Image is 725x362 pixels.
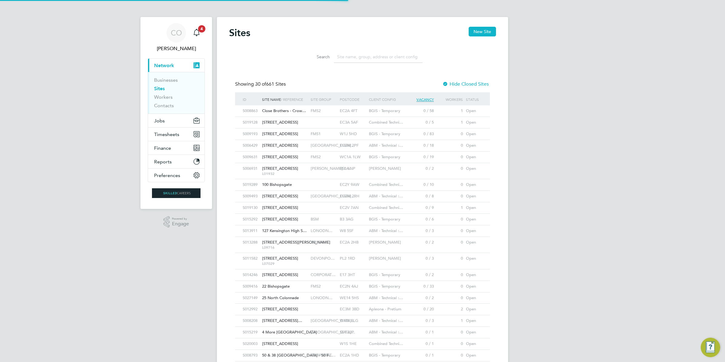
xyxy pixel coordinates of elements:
[435,202,464,213] div: 1
[406,237,435,248] div: 0 / 2
[338,105,367,117] div: EC2A 4FT
[338,214,367,225] div: B3 3AG
[464,327,484,338] div: Open
[338,191,367,202] div: EC2M 2RH
[338,128,367,140] div: W1J 5HD
[148,141,204,155] button: Finance
[338,92,367,106] div: Postcode
[369,182,403,187] span: Combined Techni…
[311,143,355,148] span: [GEOGRAPHIC_DATA]…
[338,338,367,350] div: W1S 1HE
[369,228,403,233] span: ABM - Technical :…
[241,281,261,292] div: S009416
[369,193,403,199] span: ABM - Technical :…
[464,152,484,163] div: Open
[311,295,332,300] span: LONODN…
[262,306,298,312] span: [STREET_ADDRESS]
[241,151,484,156] a: S009631[STREET_ADDRESS] FMS2WC1A 1LWBGIS - Temporary0 / 190Open
[164,216,189,228] a: Powered byEngage
[435,338,464,350] div: 0
[241,152,261,163] div: S009631
[311,272,336,277] span: CORPORAT…
[464,225,484,237] div: Open
[262,272,298,277] span: [STREET_ADDRESS]
[435,117,464,128] div: 1
[262,131,298,136] span: [STREET_ADDRESS]
[369,131,400,136] span: BGIS - Temporary
[148,155,204,168] button: Reports
[464,128,484,140] div: Open
[311,108,321,113] span: FMS2
[464,105,484,117] div: Open
[241,128,261,140] div: S009193
[255,81,286,87] span: 661 Sites
[406,225,435,237] div: 0 / 3
[464,92,484,106] div: Status
[435,269,464,281] div: 0
[435,315,464,326] div: 1
[311,166,353,171] span: [PERSON_NAME] LA…
[262,154,298,159] span: [STREET_ADDRESS]
[148,169,204,182] button: Preferences
[241,214,261,225] div: S015292
[148,23,205,52] a: CO[PERSON_NAME]
[338,350,367,361] div: EC2A 1HD
[262,261,308,266] span: L07029
[262,240,330,245] span: [STREET_ADDRESS][PERSON_NAME]
[406,179,435,190] div: 0 / 10
[241,269,484,274] a: S014246[STREET_ADDRESS] CORPORAT…E17 3HTBGIS - Temporary0 / 20Open
[235,81,287,87] div: Showing
[262,341,298,346] span: [STREET_ADDRESS]
[311,154,321,159] span: FMS2
[406,163,435,174] div: 0 / 2
[435,292,464,304] div: 0
[241,338,261,350] div: S020003
[435,253,464,264] div: 0
[154,172,180,178] span: Preferences
[241,105,484,110] a: S008863Close Brothers - Crow… FMS2EC2A 4FTBGIS - Temporary0 / 581Open
[154,86,165,91] a: Sites
[369,120,403,125] span: Combined Techni…
[241,327,261,338] div: S015219
[435,179,464,190] div: 0
[241,92,261,106] div: ID
[435,350,464,361] div: 0
[311,318,355,323] span: [GEOGRAPHIC_DATA]…
[241,253,261,264] div: S011582
[369,330,403,335] span: ABM - Technical :…
[241,163,484,168] a: S006931[STREET_ADDRESS] L01932[PERSON_NAME] LA…BS1 6NP[PERSON_NAME]0 / 20Open
[262,108,306,113] span: Close Brothers - Crow…
[369,205,403,210] span: Combined Techni…
[464,350,484,361] div: Open
[241,190,484,196] a: S009493[STREET_ADDRESS] [GEOGRAPHIC_DATA]…EC2M 2RHABM - Technical :…0 / 80Open
[464,338,484,350] div: Open
[406,269,435,281] div: 0 / 2
[154,131,179,137] span: Timesheets
[406,350,435,361] div: 0 / 1
[191,23,203,43] a: 4
[369,353,400,358] span: BGIS - Temporary
[369,240,401,245] span: [PERSON_NAME]
[241,303,484,309] a: S012992[STREET_ADDRESS] EC3M 3BDApleona - Pretium0 / 202Open
[262,171,308,176] span: L01932
[241,105,261,117] div: S008863
[241,304,261,315] div: S012992
[435,214,464,225] div: 0
[338,292,367,304] div: WE14 5HS
[152,188,201,198] img: skilledcareers-logo-retina.png
[241,338,484,343] a: S020003[STREET_ADDRESS] W1S 1HECombined Techni…0 / 10Open
[369,295,403,300] span: ABM - Technical :…
[241,253,484,258] a: S011582[STREET_ADDRESS] L07029DEVONPO…PL2 1RD[PERSON_NAME]0 / 30Open
[369,284,400,289] span: BGIS - Temporary
[406,128,435,140] div: 0 / 83
[241,281,484,286] a: S00941622 Bishopsgate FMS2EC2N 4AJBGIS - Temporary0 / 330Open
[406,191,435,202] div: 0 / 8
[406,140,435,151] div: 0 / 18
[241,225,261,237] div: S013911
[338,304,367,315] div: EC3M 3BD
[154,159,172,165] span: Reports
[338,281,367,292] div: EC2N 4AJ
[148,72,204,114] div: Network
[369,108,400,113] span: BGIS - Temporary
[464,304,484,315] div: Open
